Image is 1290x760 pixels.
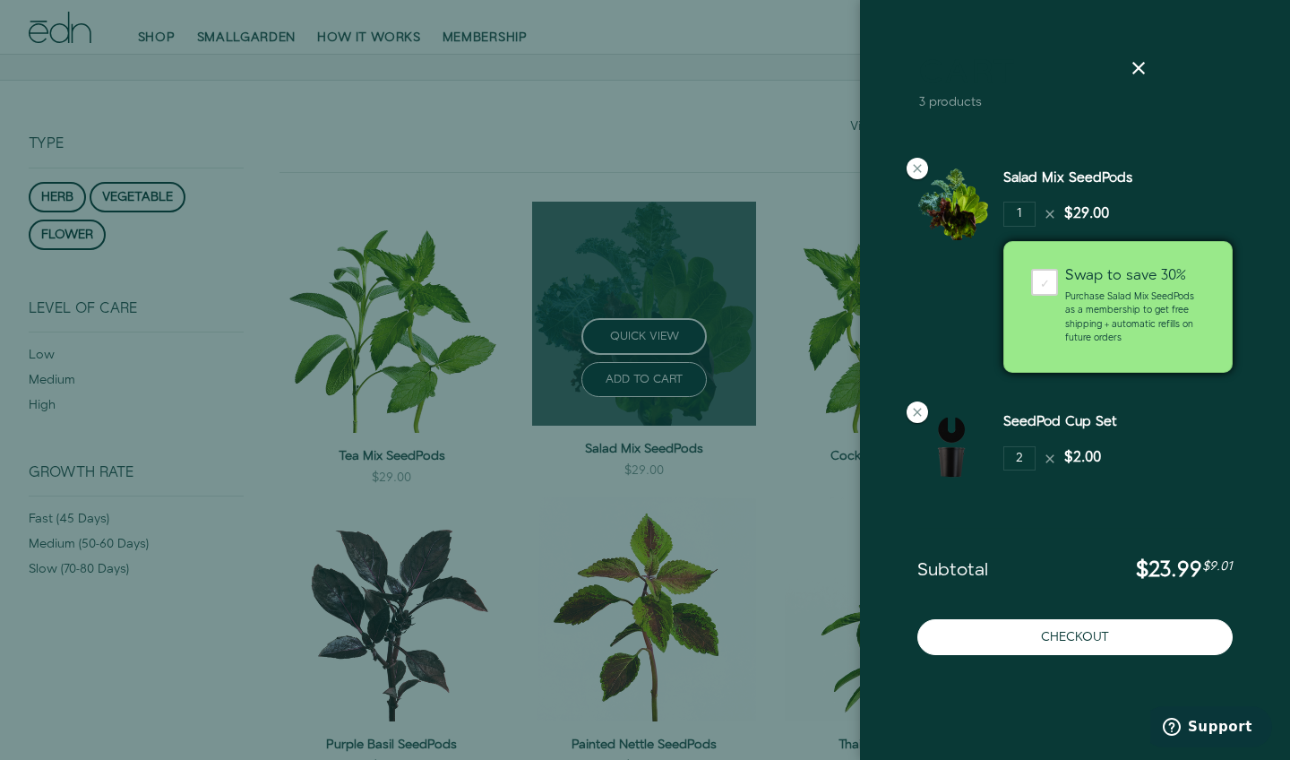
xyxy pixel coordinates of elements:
[1065,269,1205,283] div: Swap to save 30%
[1064,448,1101,469] div: $2.00
[1031,269,1058,296] div: ✓
[1003,168,1132,187] a: Salad Mix SeedPods
[919,57,1018,90] a: Cart
[917,619,1233,655] button: Checkout
[1064,204,1109,225] div: $29.00
[929,93,982,111] span: products
[1065,290,1205,345] p: Purchase Salad Mix SeedPods as a membership to get free shipping + automatic refills on future or...
[917,560,988,582] span: Subtotal
[1136,555,1202,585] span: $23.99
[1003,412,1117,431] a: SeedPod Cup Set
[1150,706,1272,751] iframe: Opens a widget where you can find more information
[919,93,925,111] span: 3
[917,168,989,240] img: Salad Mix SeedPods
[917,412,989,484] img: SeedPod Cup Set
[1202,557,1233,575] span: $9.01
